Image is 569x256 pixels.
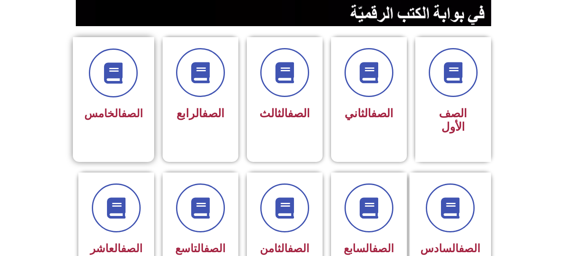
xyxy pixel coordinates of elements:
[459,242,480,255] a: الصف
[121,107,143,120] a: الصف
[259,107,310,120] span: الثالث
[204,242,225,255] a: الصف
[84,107,143,120] span: الخامس
[344,242,394,255] span: السابع
[175,242,225,255] span: التاسع
[90,242,142,255] span: العاشر
[202,107,224,120] a: الصف
[372,242,394,255] a: الصف
[260,242,309,255] span: الثامن
[439,107,467,134] span: الصف الأول
[288,107,310,120] a: الصف
[371,107,393,120] a: الصف
[345,107,393,120] span: الثاني
[420,242,480,255] span: السادس
[288,242,309,255] a: الصف
[121,242,142,255] a: الصف
[176,107,224,120] span: الرابع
